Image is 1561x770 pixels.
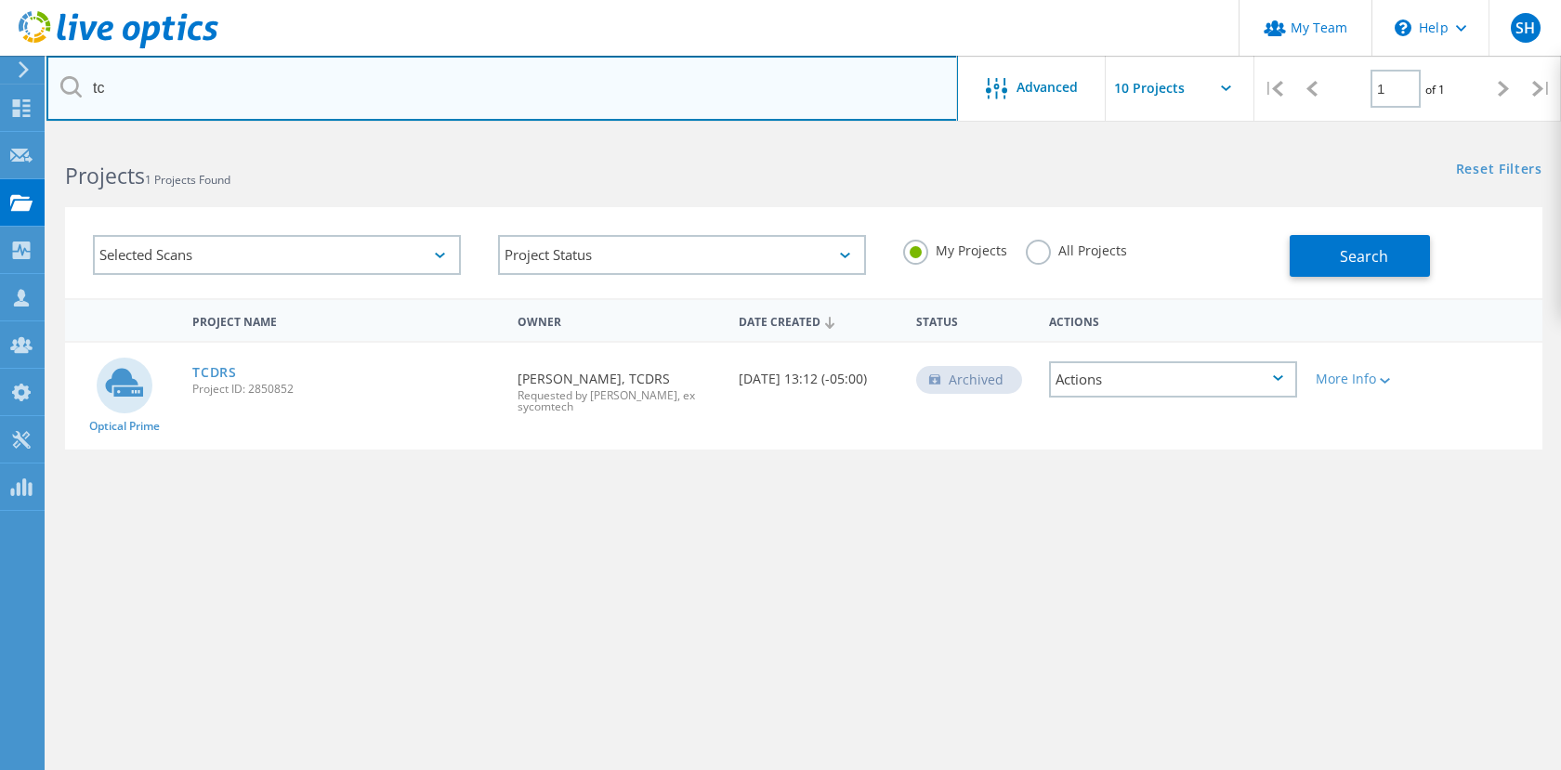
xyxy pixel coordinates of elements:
span: Requested by [PERSON_NAME], ex sycomtech [518,390,721,412]
div: Status [907,303,1040,337]
div: More Info [1316,372,1415,385]
div: [PERSON_NAME], TCDRS [508,343,730,431]
div: Actions [1040,303,1305,337]
span: 1 Projects Found [145,172,230,188]
span: Search [1340,246,1388,267]
span: of 1 [1425,82,1445,98]
a: TCDRS [192,366,237,379]
span: Project ID: 2850852 [192,384,499,395]
label: My Projects [903,240,1007,257]
div: [DATE] 13:12 (-05:00) [729,343,907,404]
span: SH [1515,20,1535,35]
span: Optical Prime [89,421,160,432]
b: Projects [65,161,145,190]
div: | [1523,56,1561,122]
div: | [1254,56,1292,122]
input: Search projects by name, owner, ID, company, etc [46,56,958,121]
svg: \n [1395,20,1411,36]
div: Project Status [498,235,866,275]
span: Advanced [1017,81,1078,94]
div: Date Created [729,303,907,338]
div: Archived [916,366,1022,394]
div: Project Name [183,303,508,337]
div: Owner [508,303,730,337]
a: Reset Filters [1456,163,1542,178]
div: Actions [1049,361,1296,398]
a: Live Optics Dashboard [19,39,218,52]
button: Search [1290,235,1430,277]
div: Selected Scans [93,235,461,275]
label: All Projects [1026,240,1127,257]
